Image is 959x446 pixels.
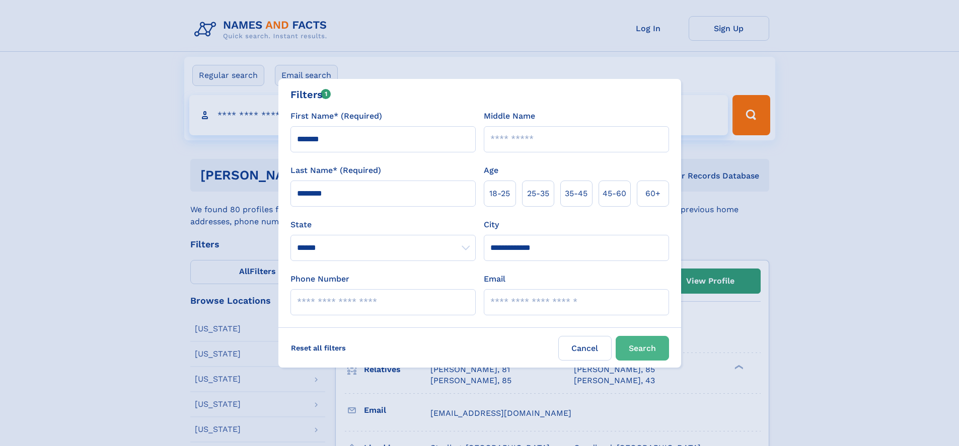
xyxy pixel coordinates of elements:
span: 18‑25 [489,188,510,200]
span: 25‑35 [527,188,549,200]
label: Cancel [558,336,612,361]
label: Phone Number [290,273,349,285]
button: Search [616,336,669,361]
label: State [290,219,476,231]
span: 60+ [645,188,660,200]
label: Last Name* (Required) [290,164,381,176]
label: Email [484,273,505,285]
label: City [484,219,499,231]
label: First Name* (Required) [290,110,382,122]
label: Reset all filters [284,336,352,360]
label: Middle Name [484,110,535,122]
span: 45‑60 [603,188,626,200]
label: Age [484,164,498,176]
span: 35‑45 [565,188,587,200]
div: Filters [290,87,331,102]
